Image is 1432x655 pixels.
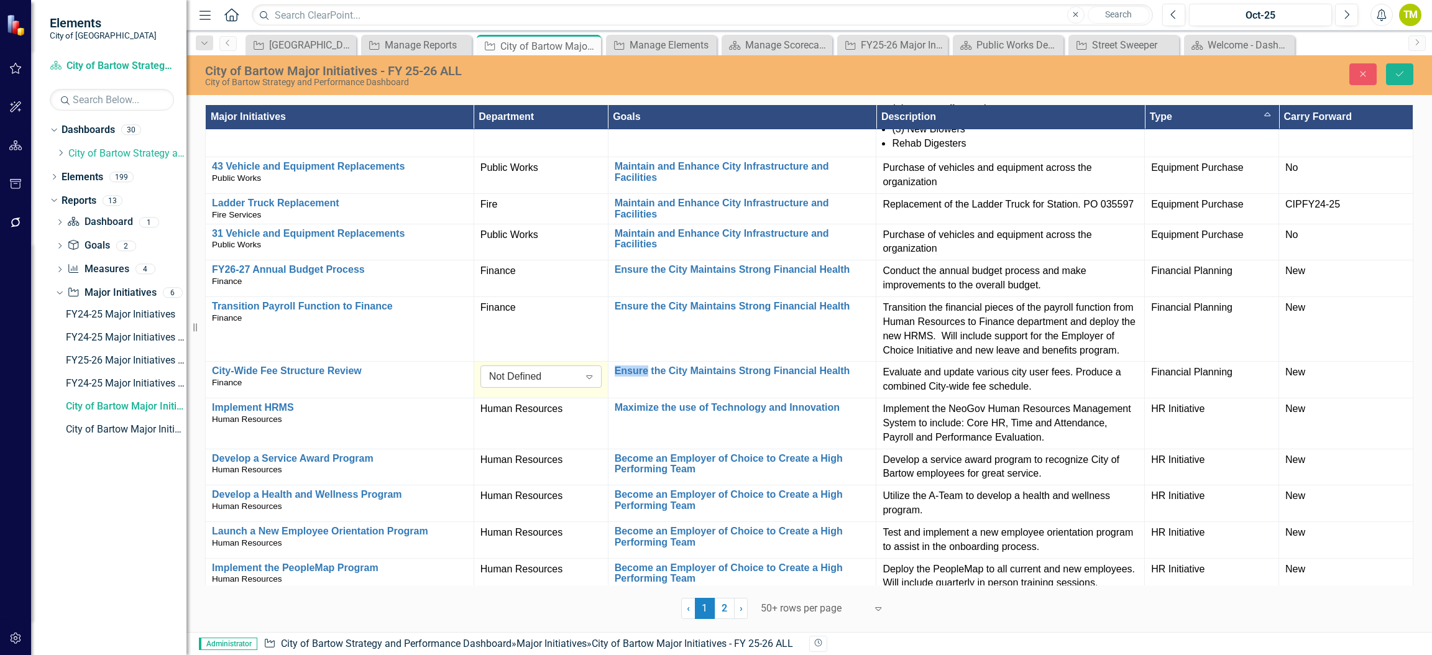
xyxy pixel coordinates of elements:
a: Become an Employer of Choice to Create a High Performing Team [615,562,870,584]
div: 4 [135,264,155,275]
a: Maintain and Enhance City Infrastructure and Facilities [615,161,870,183]
div: City of Bartow Strategy and Performance Dashboard [205,78,888,87]
p: Develop a service award program to recognize City of Bartow employees for great service. [883,453,1138,482]
a: City of Bartow Strategy and Performance Dashboard [50,59,174,73]
a: Measures [67,262,129,277]
a: Dashboards [62,123,115,137]
a: Transition Payroll Function to Finance [212,301,467,312]
a: Reports [62,194,96,208]
a: Manage Reports [364,37,469,53]
a: Ladder Truck Replacement [212,198,467,209]
a: Street Sweeper [1072,37,1176,53]
span: Public Works [212,173,261,183]
div: 2 [116,240,136,251]
a: 43 Vehicle and Equipment Replacements [212,161,467,172]
span: Finance [212,277,242,286]
div: 13 [103,195,122,206]
a: Elements [62,170,103,185]
span: New [1285,265,1305,276]
a: Implement the PeopleMap Program [212,562,467,574]
div: Street Sweeper [1092,37,1176,53]
div: City of Bartow Major Initiatives - FY 25-26 ALL [500,39,598,54]
input: Search Below... [50,89,174,111]
p: Utilize the A-Team to develop a health and wellness program. [883,489,1138,518]
div: 199 [109,172,134,182]
span: Equipment Purchase [1151,229,1244,240]
div: Manage Reports [385,37,469,53]
span: New [1285,527,1305,538]
span: Search [1105,9,1132,19]
div: Welcome - Dashboard [1208,37,1292,53]
div: 1 [139,217,159,227]
span: Equipment Purchase [1151,199,1244,209]
a: 31 Vehicle and Equipment Replacements [212,228,467,239]
span: New [1285,564,1305,574]
div: FY24-25 Major Initiatives - Completed [66,378,186,389]
span: New [1285,490,1305,501]
div: Oct-25 [1193,8,1328,23]
span: New [1285,454,1305,465]
a: City of Bartow Strategy and Performance Dashboard [281,638,512,649]
a: FY24-25 Major Initiatives - Carry Forward [63,327,186,347]
span: Fire [480,199,498,209]
a: FY26-27 Annual Budget Process [212,264,467,275]
a: FY24-25 Major Initiatives - Completed [63,373,186,393]
button: Oct-25 [1189,4,1332,26]
span: HR Initiative [1151,454,1205,465]
span: Finance [212,313,242,323]
span: 1 [695,598,715,619]
a: Welcome - Dashboard [1187,37,1292,53]
p: Test and implement a new employee orientation program to assist in the onboarding process. [883,526,1138,554]
span: Financial Planning [1151,367,1232,377]
a: 2 [715,598,735,619]
span: Public Works [480,162,538,173]
a: FY25-26 Major Initiatives - NEW [63,350,186,370]
div: City of Bartow Major Initiatives By Type - All Years [66,424,186,435]
div: 30 [121,125,141,135]
span: Human Resources [480,403,563,414]
div: Manage Elements [630,37,714,53]
div: Manage Scorecards [745,37,829,53]
p: Purchase of vehicles and equipment across the organization [883,161,1138,190]
button: TM [1399,4,1421,26]
li: Rehab Digesters [892,137,1138,151]
span: Human Resources [480,454,563,465]
span: Human Resources [212,465,282,474]
span: CIPFY24-25 [1285,199,1340,209]
a: Ensure the City Maintains Strong Financial Health [615,365,870,377]
p: Purchase of vehicles and equipment across the organization [883,228,1138,257]
span: Human Resources [212,574,282,584]
span: Finance [480,265,516,276]
button: Search [1088,6,1150,24]
a: Implement HRMS [212,402,467,413]
span: Fire Services [212,210,261,219]
a: City of Bartow Major Initiatives By Type - All Years [63,419,186,439]
img: ClearPoint Strategy [5,13,29,37]
small: City of [GEOGRAPHIC_DATA] [50,30,157,40]
a: Launch a New Employee Orientation Program [212,526,467,537]
a: [GEOGRAPHIC_DATA] [249,37,353,53]
p: Implement the NeoGov Human Resources Management System to include: Core HR, Time and Attendance, ... [883,402,1138,445]
p: Evaluate and update various city user fees. Produce a combined City-wide fee schedule. [883,365,1138,394]
span: HR Initiative [1151,527,1205,538]
div: City of Bartow Major Initiatives - FY 25-26 ALL [205,64,888,78]
span: Elements [50,16,157,30]
span: Human Resources [480,527,563,538]
a: FY24-25 Major Initiatives [63,305,186,324]
div: City of Bartow Major Initiatives - FY 25-26 ALL [592,638,793,649]
a: Goals [67,239,109,253]
span: Financial Planning [1151,302,1232,313]
div: 6 [163,288,183,298]
a: Ensure the City Maintains Strong Financial Health [615,264,870,275]
div: FY25-26 Major Initiatives - NEW [861,37,945,53]
span: HR Initiative [1151,490,1205,501]
a: Become an Employer of Choice to Create a High Performing Team [615,489,870,511]
a: Maintain and Enhance City Infrastructure and Facilities [615,198,870,219]
div: FY24-25 Major Initiatives - Carry Forward [66,332,186,343]
div: FY24-25 Major Initiatives [66,309,186,320]
span: Human Resources [212,538,282,547]
a: City-Wide Fee Structure Review [212,365,467,377]
p: Deploy the PeopleMap to all current and new employees. Will include quarterly in person training ... [883,562,1138,591]
span: No [1285,162,1298,173]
